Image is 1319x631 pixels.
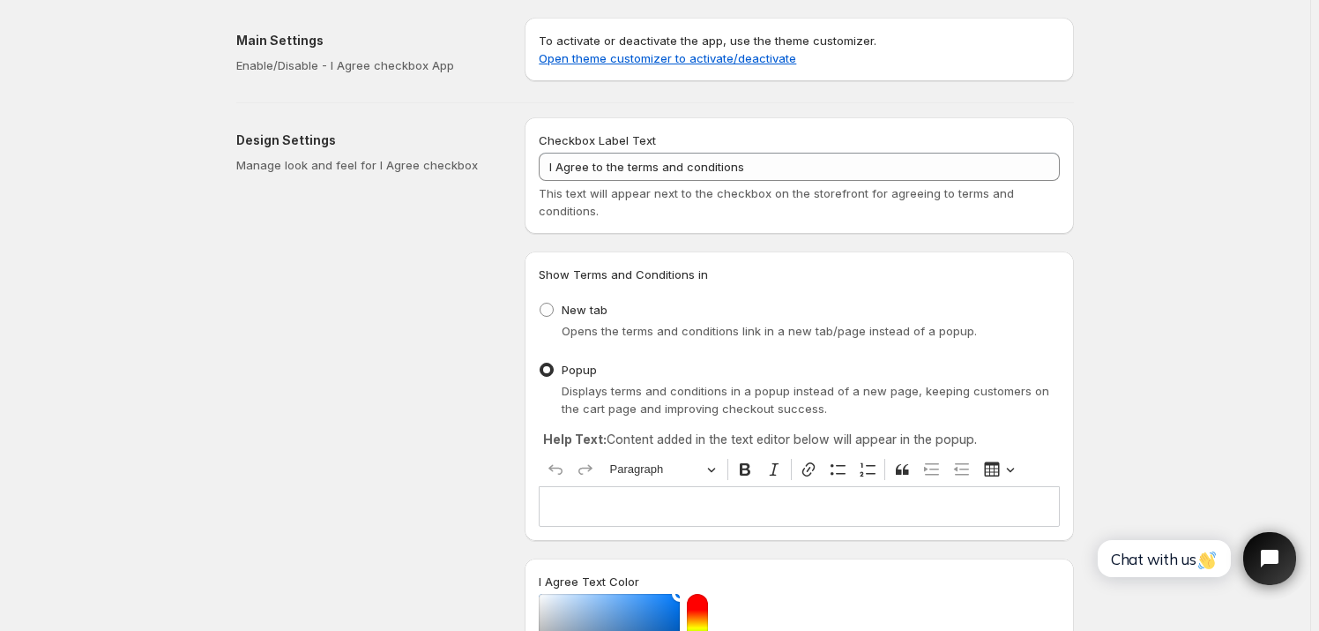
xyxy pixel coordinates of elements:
p: To activate or deactivate the app, use the theme customizer. [539,32,1060,67]
p: Enable/Disable - I Agree checkbox App [236,56,496,74]
div: Editor editing area: main. Press Alt+0 for help. [539,486,1060,526]
span: This text will appear next to the checkbox on the storefront for agreeing to terms and conditions. [539,186,1014,218]
h2: Main Settings [236,32,496,49]
iframe: Tidio Chat [1078,517,1311,600]
h2: Design Settings [236,131,496,149]
span: Paragraph [610,459,702,480]
span: Checkbox Label Text [539,133,656,147]
span: Opens the terms and conditions link in a new tab/page instead of a popup. [562,324,977,338]
label: I Agree Text Color [539,573,639,590]
a: Open theme customizer to activate/deactivate [539,51,796,65]
span: New tab [562,303,607,317]
div: Editor toolbar [539,453,1060,486]
span: Displays terms and conditions in a popup instead of a new page, keeping customers on the cart pag... [562,384,1049,416]
p: Content added in the text editor below will appear in the popup. [543,431,1055,448]
button: Paragraph, Heading [602,456,724,484]
p: Manage look and feel for I Agree checkbox [236,156,496,174]
span: Popup [562,363,597,377]
span: Show Terms and Conditions in [539,267,708,282]
strong: Help Text: [543,432,607,447]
